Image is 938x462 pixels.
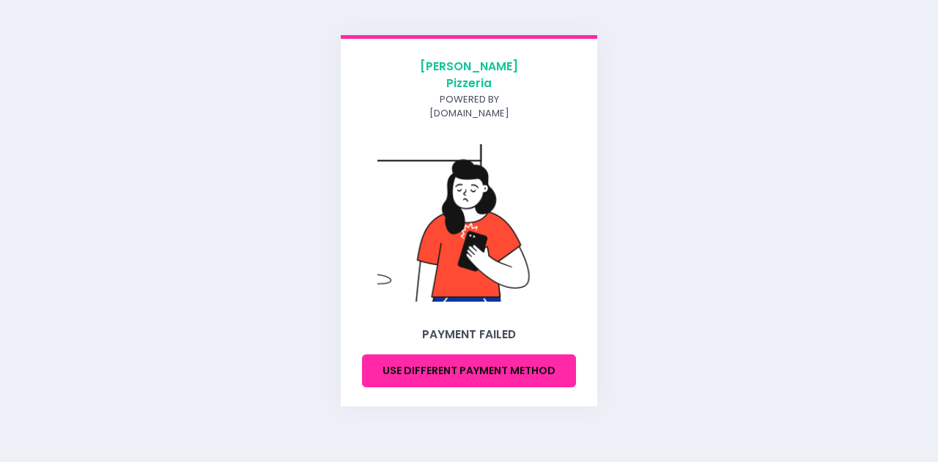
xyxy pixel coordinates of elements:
[362,326,576,343] div: Payment Failed
[410,58,528,92] a: [PERSON_NAME] Pizzeria
[377,144,561,302] img: image
[362,354,576,387] button: Use different payment method
[410,92,528,121] div: powered by [DOMAIN_NAME]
